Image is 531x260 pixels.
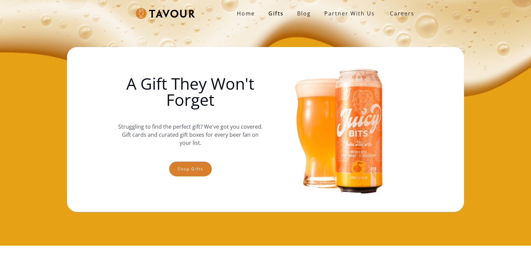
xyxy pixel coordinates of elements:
[390,7,414,20] strong: Careers
[382,4,419,23] a: Careers
[318,7,382,20] a: partner with us
[118,116,263,154] p: Struggling to find the perfect gift? We've got you covered. Gift cards and curated gift boxes for...
[237,10,255,17] strong: Home
[169,162,212,176] a: Shop gifts
[230,7,262,20] a: Home
[290,7,318,20] a: Blog
[118,76,263,108] h1: A Gift They Won't Forget
[262,7,290,20] a: Gifts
